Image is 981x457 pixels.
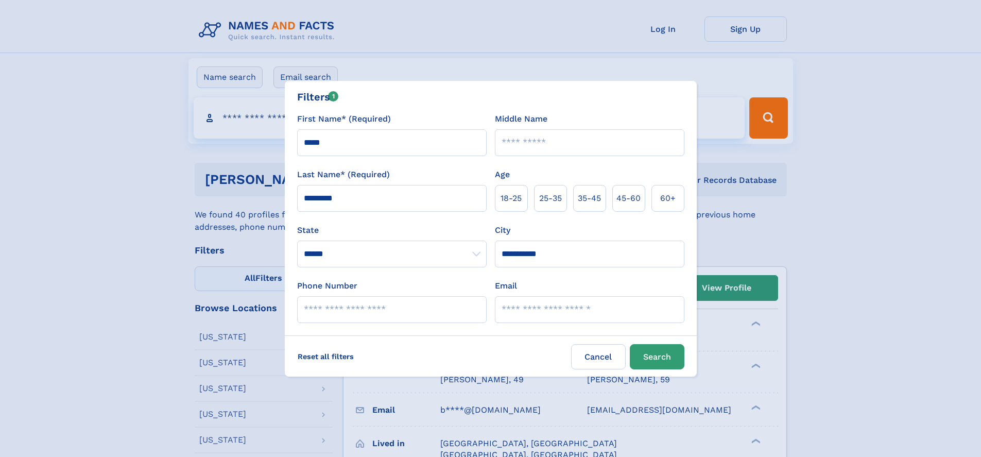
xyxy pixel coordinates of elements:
span: 25‑35 [539,192,562,205]
span: 45‑60 [616,192,641,205]
span: 60+ [660,192,676,205]
label: First Name* (Required) [297,113,391,125]
span: 35‑45 [578,192,601,205]
label: City [495,224,510,236]
label: Phone Number [297,280,357,292]
label: Age [495,168,510,181]
label: Email [495,280,517,292]
div: Filters [297,89,339,105]
label: Cancel [571,344,626,369]
label: State [297,224,487,236]
label: Middle Name [495,113,547,125]
button: Search [630,344,684,369]
label: Last Name* (Required) [297,168,390,181]
label: Reset all filters [291,344,360,369]
span: 18‑25 [501,192,522,205]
